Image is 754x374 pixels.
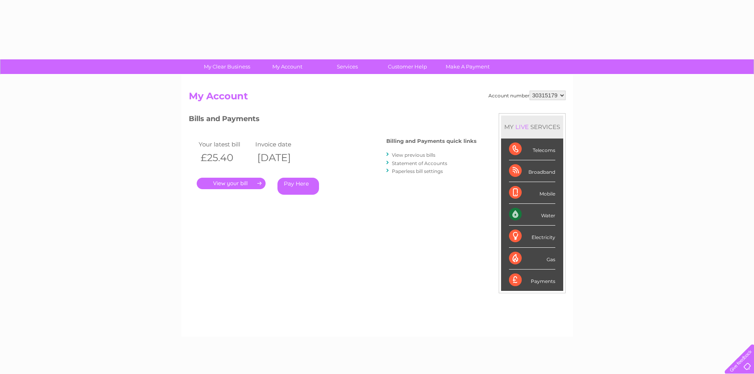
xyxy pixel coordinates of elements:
[253,139,310,150] td: Invoice date
[509,182,555,204] div: Mobile
[509,248,555,270] div: Gas
[277,178,319,195] a: Pay Here
[189,91,566,106] h2: My Account
[254,59,320,74] a: My Account
[392,168,443,174] a: Paperless bill settings
[197,150,254,166] th: £25.40
[253,150,310,166] th: [DATE]
[194,59,260,74] a: My Clear Business
[197,178,266,189] a: .
[386,138,477,144] h4: Billing and Payments quick links
[315,59,380,74] a: Services
[509,270,555,291] div: Payments
[501,116,563,138] div: MY SERVICES
[514,123,530,131] div: LIVE
[197,139,254,150] td: Your latest bill
[509,139,555,160] div: Telecoms
[509,226,555,247] div: Electricity
[488,91,566,100] div: Account number
[509,204,555,226] div: Water
[392,152,435,158] a: View previous bills
[189,113,477,127] h3: Bills and Payments
[435,59,500,74] a: Make A Payment
[375,59,440,74] a: Customer Help
[509,160,555,182] div: Broadband
[392,160,447,166] a: Statement of Accounts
